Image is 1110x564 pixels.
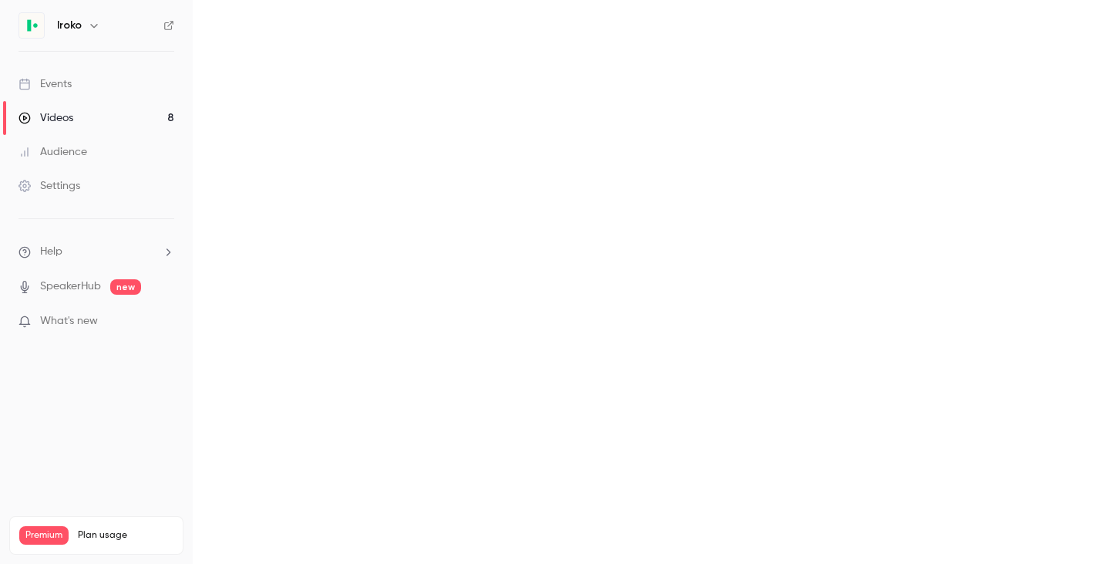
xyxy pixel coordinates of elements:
img: Iroko [19,13,44,38]
span: Plan usage [78,529,173,542]
iframe: Noticeable Trigger [156,315,174,329]
span: Help [40,244,62,260]
div: Settings [18,178,80,194]
div: Videos [18,110,73,126]
div: Audience [18,144,87,160]
h6: Iroko [57,18,82,33]
span: What's new [40,313,98,329]
li: help-dropdown-opener [18,244,174,260]
a: SpeakerHub [40,279,101,295]
span: new [110,279,141,295]
span: Premium [19,526,69,545]
div: Events [18,76,72,92]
